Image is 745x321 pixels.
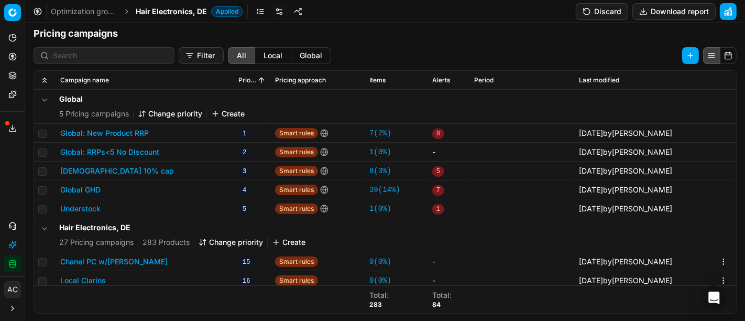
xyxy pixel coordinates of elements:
[60,275,106,286] button: Local Clarins
[579,166,603,175] span: [DATE]
[275,76,326,84] span: Pricing approach
[579,128,672,138] div: by [PERSON_NAME]
[51,6,118,17] a: Optimization groups
[275,204,318,214] span: Smart rules
[51,6,243,17] nav: breadcrumb
[60,204,101,214] button: Understock
[474,76,494,84] span: Period
[369,147,391,157] a: 1(0%)
[199,237,263,248] button: Change priority
[579,147,603,156] span: [DATE]
[59,109,129,119] span: 5 Pricing campaigns
[228,47,255,64] button: all
[143,237,190,248] span: 283 Products
[60,166,174,176] button: [DEMOGRAPHIC_DATA] 10% cap
[4,281,21,298] button: AC
[275,128,318,138] span: Smart rules
[369,204,391,214] a: 1(0%)
[60,185,101,195] button: Global GHD
[238,129,250,139] span: 1
[702,285,727,311] div: Open Intercom Messenger
[275,166,318,176] span: Smart rules
[579,204,672,214] div: by [PERSON_NAME]
[59,94,245,104] h5: Global
[60,76,109,84] span: Campaign name
[579,276,603,285] span: [DATE]
[138,109,202,119] button: Change priority
[579,257,603,266] span: [DATE]
[60,147,159,157] button: Global: RRPs<5 No Discount
[238,166,250,177] span: 3
[369,185,400,195] a: 39(14%)
[275,275,318,286] span: Smart rules
[579,166,672,176] div: by [PERSON_NAME]
[432,129,444,139] span: 8
[255,47,291,64] button: local
[211,6,243,17] span: Applied
[136,6,243,17] span: Hair Electronics, DEApplied
[428,252,470,271] td: -
[25,26,745,41] h1: Pricing campaigns
[579,185,672,195] div: by [PERSON_NAME]
[211,109,245,119] button: Create
[179,47,224,64] button: Filter
[632,3,716,20] button: Download report
[272,237,305,248] button: Create
[369,166,391,176] a: 8(3%)
[369,301,389,309] div: 283
[579,129,603,137] span: [DATE]
[38,74,51,87] button: Expand all
[579,256,672,267] div: by [PERSON_NAME]
[369,76,386,84] span: Items
[238,147,250,158] span: 2
[432,204,444,215] span: 1
[579,204,603,213] span: [DATE]
[369,290,389,301] div: Total :
[428,143,470,162] td: -
[369,128,391,138] a: 7(2%)
[576,3,628,20] button: Discard
[238,76,256,84] span: Priority
[432,301,452,309] div: 84
[5,282,20,297] span: AC
[432,185,444,196] span: 7
[238,185,250,196] span: 4
[238,257,254,267] span: 15
[432,76,450,84] span: Alerts
[238,204,250,215] span: 5
[579,275,672,286] div: by [PERSON_NAME]
[59,237,134,248] span: 27 Pricing campaigns
[275,256,318,267] span: Smart rules
[432,166,444,177] span: 5
[238,276,254,286] span: 16
[579,76,619,84] span: Last modified
[291,47,331,64] button: global
[579,147,672,157] div: by [PERSON_NAME]
[60,256,168,267] button: Chanel PC w/[PERSON_NAME]
[579,185,603,194] span: [DATE]
[256,75,267,85] button: Sorted by Priority ascending
[136,6,207,17] span: Hair Electronics, DE
[369,256,391,267] a: 0(0%)
[59,222,305,233] h5: Hair Electronics, DE
[60,128,149,138] button: Global: New Product RRP
[369,275,391,286] a: 0(0%)
[432,290,452,301] div: Total :
[428,271,470,290] td: -
[275,185,318,195] span: Smart rules
[275,147,318,157] span: Smart rules
[53,50,168,61] input: Search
